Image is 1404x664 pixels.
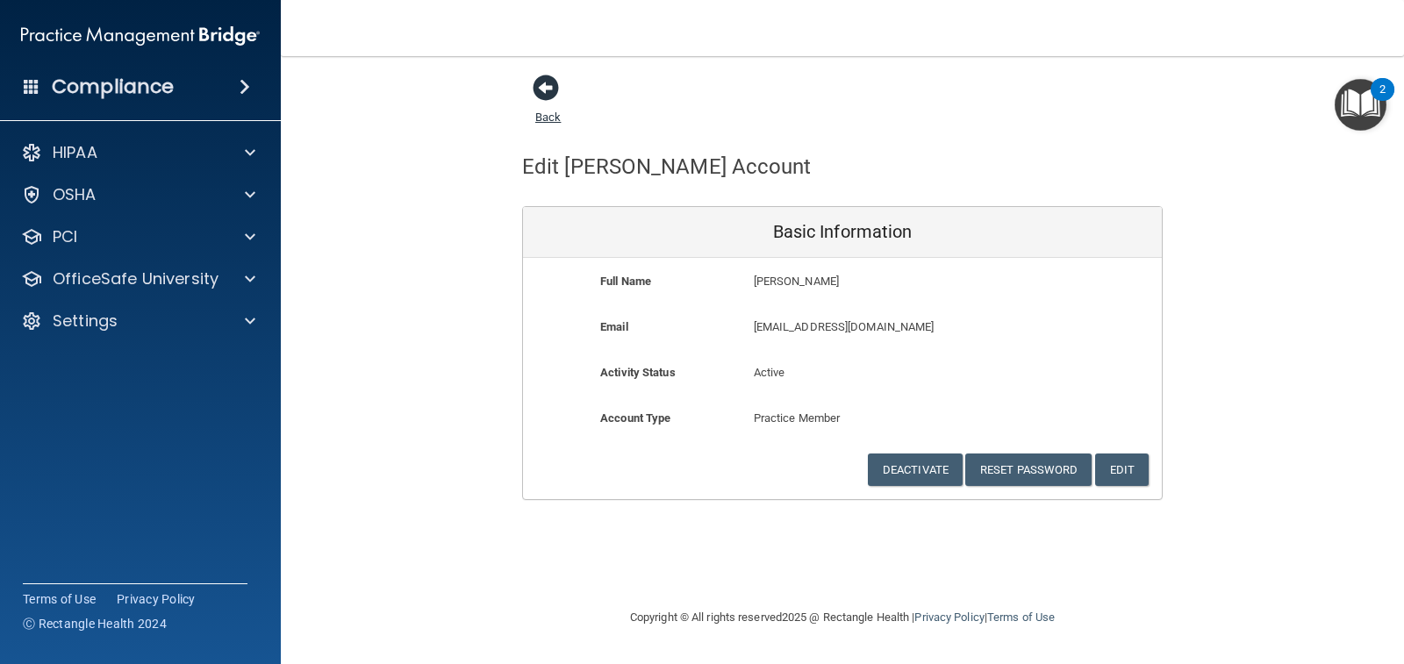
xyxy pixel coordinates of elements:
p: HIPAA [53,142,97,163]
h4: Edit [PERSON_NAME] Account [522,155,812,178]
a: Back [535,89,561,124]
div: Copyright © All rights reserved 2025 @ Rectangle Health | | [522,589,1163,646]
a: OSHA [21,184,255,205]
div: Basic Information [523,207,1162,258]
a: PCI [21,226,255,247]
b: Activity Status [600,366,676,379]
a: Settings [21,311,255,332]
span: Ⓒ Rectangle Health 2024 [23,615,167,632]
p: OfficeSafe University [53,268,218,289]
a: OfficeSafe University [21,268,255,289]
img: PMB logo [21,18,260,54]
p: Settings [53,311,118,332]
p: [PERSON_NAME] [754,271,1034,292]
button: Deactivate [868,453,963,486]
p: Active [754,362,932,383]
a: Terms of Use [23,590,96,608]
b: Email [600,320,628,333]
p: OSHA [53,184,97,205]
a: Privacy Policy [914,610,984,624]
h4: Compliance [52,75,174,99]
button: Open Resource Center, 2 new notifications [1335,79,1386,131]
p: Practice Member [754,408,932,429]
a: Privacy Policy [117,590,196,608]
button: Reset Password [965,453,1092,486]
b: Account Type [600,411,670,425]
a: HIPAA [21,142,255,163]
b: Full Name [600,275,651,288]
p: PCI [53,226,77,247]
a: Terms of Use [987,610,1055,624]
iframe: Drift Widget Chat Controller [1100,539,1383,610]
p: [EMAIL_ADDRESS][DOMAIN_NAME] [754,317,1034,338]
button: Edit [1095,453,1149,486]
div: 2 [1379,89,1386,112]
